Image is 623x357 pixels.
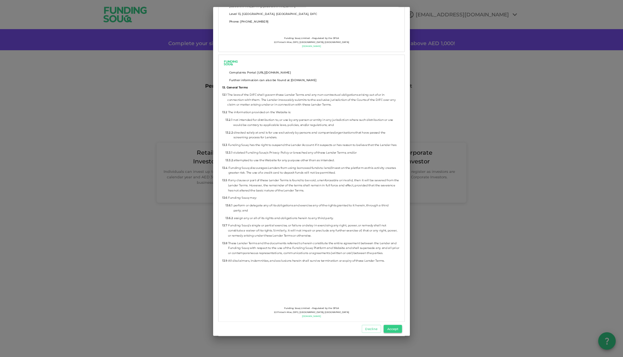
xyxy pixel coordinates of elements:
[234,130,396,140] span: directed solely at and is for use exclusively by persons and companies/organisations that have pa...
[233,117,396,127] span: not intended for distribution to, or use by any person or entity in any jurisdiction where such d...
[362,325,381,333] button: Decline
[302,44,321,48] a: [DOMAIN_NAME]
[284,306,339,310] span: Funding Souq Limited – Regulated by the DFSA
[228,178,400,193] span: If any clause or part of these Lender Terms is found to be void, unenforceable or invalid, then i...
[222,223,227,228] span: 13.7
[222,258,227,263] span: 13.9
[233,150,357,155] span: violated Funding Souq's Privacy Policy or breached any of these Lender Terms; and/or
[222,142,227,147] span: 13.3
[274,40,349,44] span: 22 Fintech Hive, DIFC, [GEOGRAPHIC_DATA], [GEOGRAPHIC_DATA]
[228,258,385,263] span: All disclaimers, indemnities, and exclusions herein shall survive termination or expiry of these ...
[234,203,397,213] span: perform or delegate any of its obligations and exercise any of the rights granted to it herein, t...
[222,92,227,97] span: 13.1
[229,78,394,83] span: Further information can also be found at [DOMAIN_NAME]
[228,110,291,115] span: The information provided on the Website is:
[234,215,334,221] span: assign any or all of its rights and obligations herein to any third party.
[226,158,233,163] span: 13.3.2
[302,314,321,318] a: [DOMAIN_NAME]
[228,142,397,147] span: Funding Souq has the right to suspend the Lender Account if it suspects or has reason to believe ...
[226,203,232,208] span: 13.6.1
[222,110,227,115] span: 13.2
[234,158,334,163] span: attempted to use the Website for any purpose other than as intended.
[222,86,401,90] h6: 13. General Terms
[229,11,394,16] span: Level 13, [GEOGRAPHIC_DATA], [GEOGRAPHIC_DATA], DIFC
[226,130,233,135] span: 13.2.2
[229,70,394,75] span: Complaints Portal: [URL][DOMAIN_NAME]
[222,195,227,201] span: 13.6
[222,58,401,67] a: logo
[228,241,400,255] span: These Lender Terms and the documents referred to herein constitute the entire agreement between t...
[228,223,400,238] span: Funding Souq’s single or partial exercise, or failure or delay in exercising any right, power, or...
[226,117,232,122] span: 13.2.1
[226,150,232,155] span: 13.3.1
[284,36,339,40] span: Funding Souq Limited – Regulated by the DFSA
[384,325,402,333] button: Accept
[227,92,400,107] span: The laws of the DIFC shall govern these Lender Terms and any non-contractual obligations arising ...
[274,310,349,314] span: 22 Fintech Hive, DIFC, [GEOGRAPHIC_DATA], [GEOGRAPHIC_DATA]
[222,241,227,246] span: 13.8
[222,165,228,170] span: 13.4
[222,178,227,183] span: 13.5
[229,19,394,24] span: Phone: [PHONE_NUMBER]
[228,165,400,175] span: Funding Souq discourages Lenders from using borrowed funds to lend/invest on the platform as this...
[226,215,233,221] span: 13.6.2
[228,195,257,201] span: Funding Souq may:
[222,58,240,67] img: logo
